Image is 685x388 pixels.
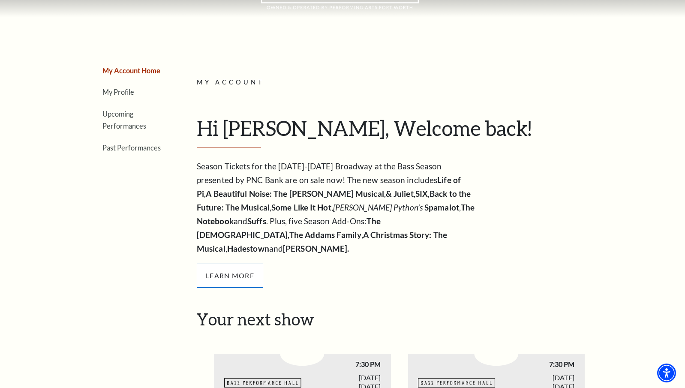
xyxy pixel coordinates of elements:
[197,202,475,226] strong: The Notebook
[197,310,602,329] h2: Your next show
[197,159,475,256] p: Season Tickets for the [DATE]-[DATE] Broadway at the Bass Season presented by PNC Bank are on sal...
[197,216,381,240] strong: The [DEMOGRAPHIC_DATA]
[197,189,471,212] strong: Back to the Future: The Musical
[102,144,161,152] a: Past Performances
[206,189,384,199] strong: A Beautiful Noise: The [PERSON_NAME] Musical
[289,230,361,240] strong: The Addams Family
[197,270,263,280] a: Hamilton Learn More
[424,202,459,212] strong: Spamalot
[283,244,349,253] strong: [PERSON_NAME].
[496,360,575,369] span: 7:30 PM
[333,202,423,212] em: [PERSON_NAME] Python’s
[271,202,331,212] strong: Some Like It Hot
[197,78,264,86] span: My Account
[657,364,676,382] div: Accessibility Menu
[227,244,269,253] strong: Hadestown
[247,216,266,226] strong: Suffs
[102,66,160,75] a: My Account Home
[197,264,263,288] span: Learn More
[302,360,381,369] span: 7:30 PM
[102,110,146,130] a: Upcoming Performances
[102,88,134,96] a: My Profile
[197,230,447,253] strong: A Christmas Story: The Musical
[386,189,414,199] strong: & Juliet
[197,116,602,147] h1: Hi [PERSON_NAME], Welcome back!
[415,189,428,199] strong: SIX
